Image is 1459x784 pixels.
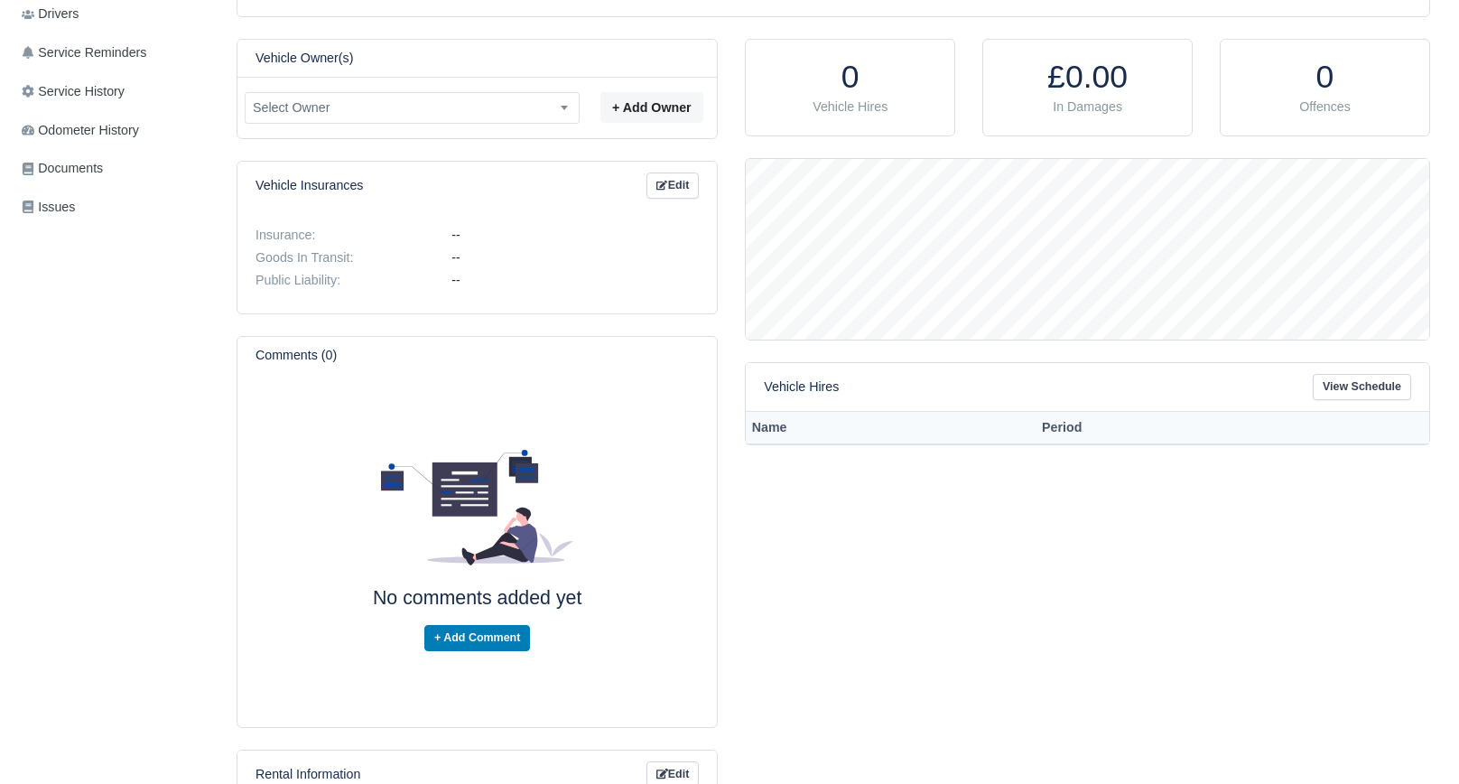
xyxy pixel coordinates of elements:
[424,625,530,651] a: + Add Comment
[1001,58,1174,97] h1: £0.00
[14,113,222,148] a: Odometer History
[256,767,360,782] h6: Rental Information
[14,190,222,225] a: Issues
[242,273,438,288] dt: Public Liability:
[256,51,353,66] h6: Vehicle Owner(s)
[22,4,79,24] span: Drivers
[764,58,936,97] h1: 0
[22,81,125,102] span: Service History
[22,158,103,179] span: Documents
[14,74,222,109] a: Service History
[1053,99,1122,114] span: In Damages
[22,120,139,141] span: Odometer History
[746,411,1036,444] th: Name
[600,92,703,123] button: + Add Owner
[1239,58,1411,97] h1: 0
[1135,575,1459,784] iframe: Chat Widget
[14,151,222,186] a: Documents
[242,250,438,266] dt: Goods In Transit:
[1036,411,1358,444] th: Period
[646,173,699,199] a: Edit
[14,35,222,70] a: Service Reminders
[256,178,363,193] h6: Vehicle Insurances
[764,379,839,395] h6: Vehicle Hires
[256,348,337,363] h6: Comments (0)
[256,587,699,611] p: No comments added yet
[22,42,146,63] span: Service Reminders
[22,197,75,218] span: Issues
[1299,99,1351,114] span: Offences
[246,97,579,119] span: Select Owner
[813,99,887,114] span: Vehicle Hires
[438,250,712,266] dd: --
[245,92,580,124] span: Select Owner
[438,228,712,243] dd: --
[438,273,712,288] dd: --
[242,228,438,243] dt: Insurance:
[1313,374,1411,400] a: View Schedule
